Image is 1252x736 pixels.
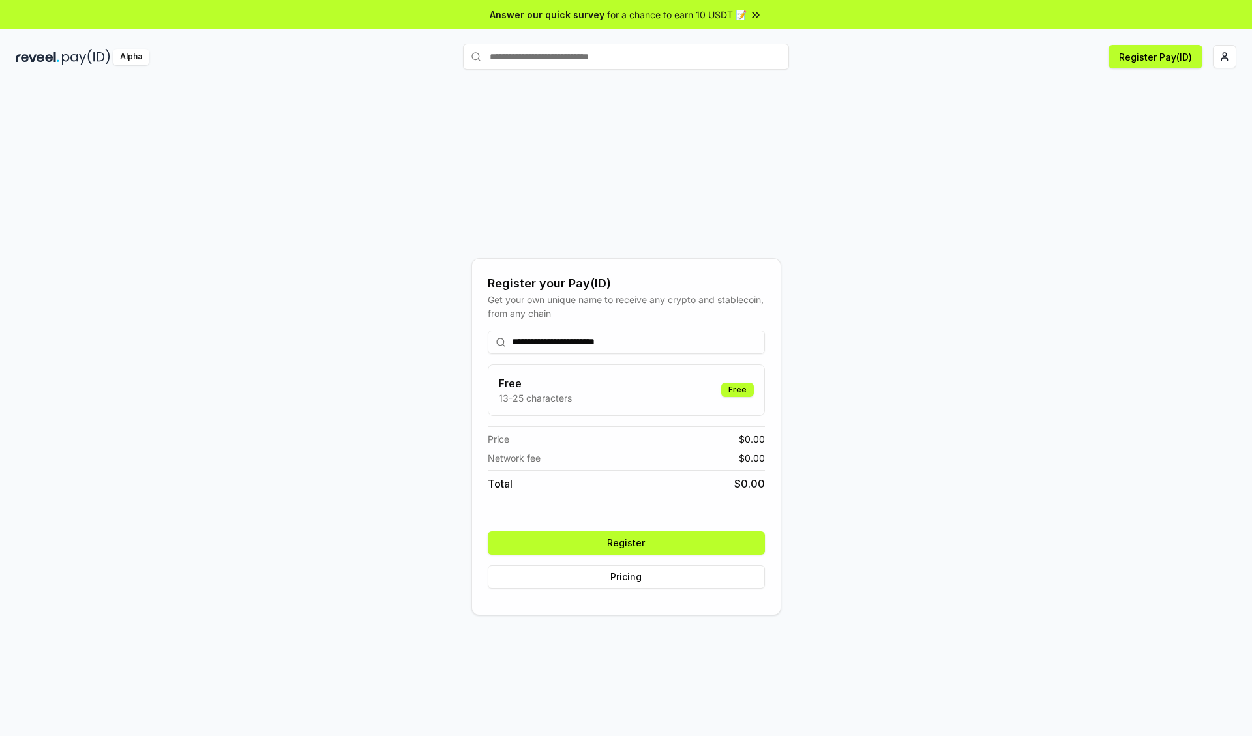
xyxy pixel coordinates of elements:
[488,274,765,293] div: Register your Pay(ID)
[721,383,754,397] div: Free
[16,49,59,65] img: reveel_dark
[488,293,765,320] div: Get your own unique name to receive any crypto and stablecoin, from any chain
[488,531,765,555] button: Register
[113,49,149,65] div: Alpha
[488,432,509,446] span: Price
[1109,45,1202,68] button: Register Pay(ID)
[739,432,765,446] span: $ 0.00
[488,476,513,492] span: Total
[734,476,765,492] span: $ 0.00
[488,451,541,465] span: Network fee
[739,451,765,465] span: $ 0.00
[607,8,747,22] span: for a chance to earn 10 USDT 📝
[490,8,604,22] span: Answer our quick survey
[499,375,572,391] h3: Free
[499,391,572,405] p: 13-25 characters
[488,565,765,589] button: Pricing
[62,49,110,65] img: pay_id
